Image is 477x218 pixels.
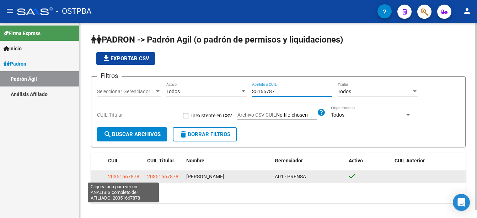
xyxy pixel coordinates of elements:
datatable-header-cell: Nombre [183,153,272,168]
span: - OSTPBA [56,4,91,19]
span: Inexistente en CSV [191,111,232,120]
span: PADRON -> Padrón Agil (o padrón de permisos y liquidaciones) [91,35,343,45]
span: 20351667878 [108,174,139,179]
span: A01 - PRENSA [275,174,306,179]
datatable-header-cell: CUIL Titular [144,153,183,168]
span: Archivo CSV CUIL [237,112,276,118]
div: Open Intercom Messenger [453,194,470,211]
mat-icon: delete [179,130,188,139]
span: Exportar CSV [102,55,149,62]
span: 20351667878 [147,174,178,179]
span: [PERSON_NAME] [186,174,224,179]
span: Firma Express [4,29,41,37]
span: Todos [166,89,180,94]
mat-icon: help [317,108,326,117]
span: Borrar Filtros [179,131,230,138]
div: 1 total [91,185,466,203]
span: Buscar Archivos [103,131,161,138]
mat-icon: person [463,7,471,15]
span: Nombre [186,158,204,163]
span: CUIL Anterior [395,158,425,163]
datatable-header-cell: Activo [346,153,392,168]
mat-icon: search [103,130,112,139]
mat-icon: menu [6,7,14,15]
span: CUIL Titular [147,158,174,163]
datatable-header-cell: CUIL [105,153,144,168]
mat-icon: file_download [102,54,111,62]
datatable-header-cell: CUIL Anterior [392,153,466,168]
span: Gerenciador [275,158,303,163]
span: Seleccionar Gerenciador [97,89,155,95]
datatable-header-cell: Gerenciador [272,153,346,168]
button: Exportar CSV [96,52,155,65]
span: Todos [338,89,351,94]
button: Buscar Archivos [97,127,167,141]
span: Inicio [4,45,22,52]
input: Archivo CSV CUIL [276,112,317,118]
span: CUIL [108,158,119,163]
span: Padrón [4,60,26,68]
button: Borrar Filtros [173,127,237,141]
span: Activo [349,158,363,163]
h3: Filtros [97,71,122,81]
span: Todos [331,112,344,118]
